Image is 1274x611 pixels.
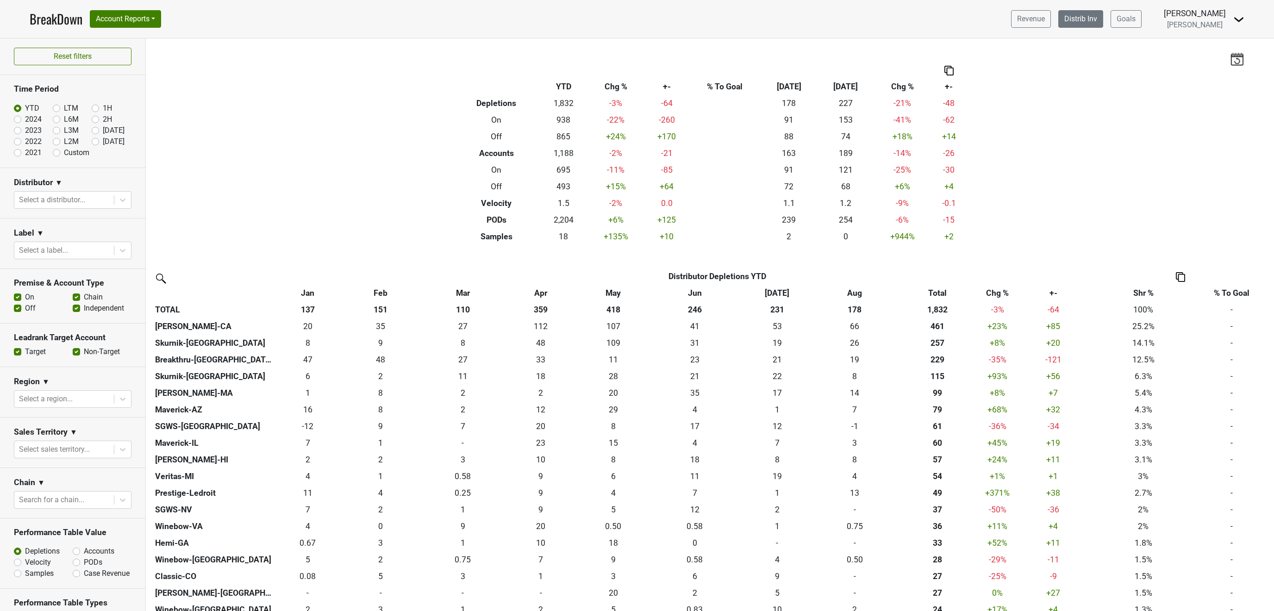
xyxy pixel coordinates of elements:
[577,370,649,382] div: 28
[587,195,644,212] td: -2 %
[25,546,60,557] label: Depletions
[344,337,417,349] div: 9
[342,268,1093,285] th: Distributor Depletions YTD
[931,228,967,245] td: +2
[575,318,652,335] td: 106.74
[893,351,981,368] th: 228.634
[741,337,814,349] div: 19
[453,145,540,162] th: Accounts
[153,335,274,351] th: Skurnik-[GEOGRAPHIC_DATA]
[896,354,979,366] div: 229
[422,354,504,366] div: 27
[896,337,979,349] div: 257
[587,128,644,145] td: +24 %
[55,177,62,188] span: ▼
[587,78,644,95] th: Chg %
[25,303,36,314] label: Off
[738,318,816,335] td: 52.99
[816,301,893,318] th: 178
[342,285,419,301] th: Feb: activate to sort column ascending
[654,354,736,366] div: 23
[25,147,42,158] label: 2021
[419,318,506,335] td: 26.67
[816,318,893,335] td: 66.17
[274,351,342,368] td: 46.669
[575,368,652,385] td: 28.499
[342,368,419,385] td: 1.5
[944,66,954,75] img: Copy to clipboard
[893,368,981,385] th: 115.416
[344,387,417,399] div: 8
[818,370,891,382] div: 8
[344,320,417,332] div: 35
[1194,385,1269,401] td: -
[816,285,893,301] th: Aug: activate to sort column ascending
[817,212,874,228] td: 254
[931,145,967,162] td: -26
[644,95,689,112] td: -64
[153,351,274,368] th: Breakthru-[GEOGRAPHIC_DATA]
[422,320,504,332] div: 27
[153,368,274,385] th: Skurnik-[GEOGRAPHIC_DATA]
[981,351,1014,368] td: -35 %
[153,270,168,285] img: filter
[587,178,644,195] td: +15 %
[893,318,981,335] th: 460.980
[654,387,736,399] div: 35
[506,351,575,368] td: 33.167
[761,162,818,178] td: 91
[741,354,814,366] div: 21
[14,278,131,288] h3: Premise & Account Type
[25,568,54,579] label: Samples
[651,301,738,318] th: 246
[893,285,981,301] th: Total: activate to sort column ascending
[84,568,130,579] label: Case Revenue
[342,385,419,401] td: 8.083
[817,128,874,145] td: 74
[540,228,587,245] td: 18
[25,125,42,136] label: 2023
[64,136,79,147] label: L2M
[896,404,979,416] div: 79
[422,387,504,399] div: 2
[1017,370,1090,382] div: +56
[276,370,339,382] div: 6
[981,401,1014,418] td: +68 %
[90,10,161,28] button: Account Reports
[274,368,342,385] td: 5.667
[981,318,1014,335] td: +23 %
[1017,404,1090,416] div: +32
[453,112,540,128] th: On
[818,320,891,332] div: 66
[874,162,931,178] td: -25 %
[761,212,818,228] td: 239
[816,335,893,351] td: 25.918
[419,385,506,401] td: 1.667
[508,370,573,382] div: 18
[931,195,967,212] td: -0.1
[741,387,814,399] div: 17
[540,95,587,112] td: 1,832
[1093,285,1194,301] th: Shr %: activate to sort column ascending
[25,346,46,357] label: Target
[540,112,587,128] td: 938
[1093,401,1194,418] td: 4.3%
[1017,354,1090,366] div: -121
[644,145,689,162] td: -21
[274,285,342,301] th: Jan: activate to sort column ascending
[508,320,573,332] div: 112
[42,376,50,387] span: ▼
[1194,335,1269,351] td: -
[453,195,540,212] th: Velocity
[893,301,981,318] th: 1,832
[84,303,124,314] label: Independent
[276,387,339,399] div: 1
[508,387,573,399] div: 2
[651,318,738,335] td: 41.09
[575,401,652,418] td: 29.083
[14,377,40,387] h3: Region
[931,212,967,228] td: -15
[587,212,644,228] td: +6 %
[274,335,342,351] td: 7.833
[575,301,652,318] th: 418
